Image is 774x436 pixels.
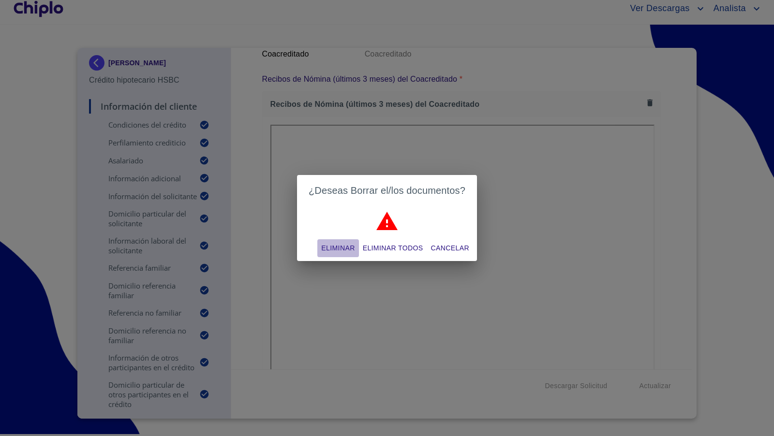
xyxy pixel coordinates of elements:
button: Cancelar [427,239,473,257]
h2: ¿Deseas Borrar el/los documentos? [309,183,465,198]
span: Eliminar todos [363,242,423,254]
button: Eliminar [317,239,358,257]
button: Eliminar todos [359,239,427,257]
span: Cancelar [431,242,469,254]
span: Eliminar [321,242,355,254]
